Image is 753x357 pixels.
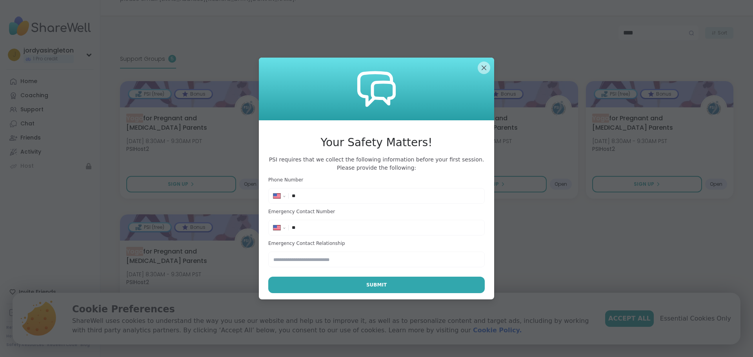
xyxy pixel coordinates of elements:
[268,177,485,183] h3: Phone Number
[268,240,485,247] h3: Emergency Contact Relationship
[268,208,485,215] h3: Emergency Contact Number
[268,134,485,151] h3: Your Safety Matters!
[273,225,280,230] img: United States
[366,281,387,288] span: Submit
[268,156,485,172] span: PSI requires that we collect the following information before your first session. Please provide ...
[268,277,485,293] button: Submit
